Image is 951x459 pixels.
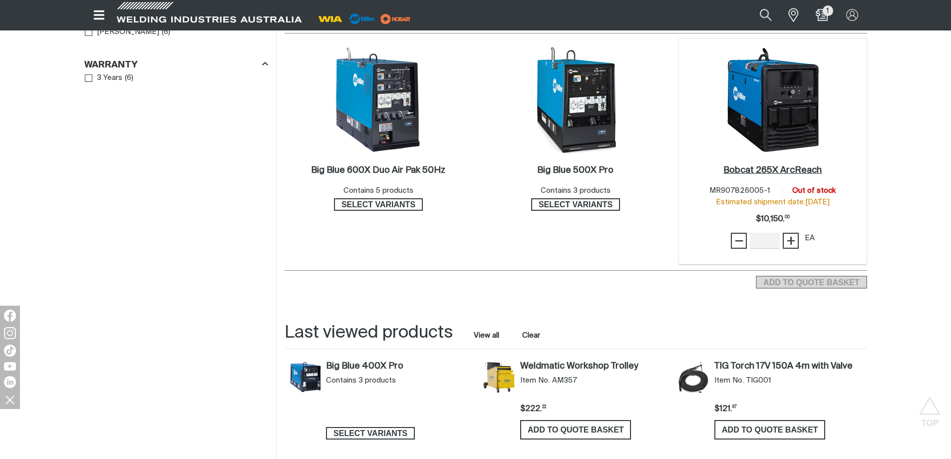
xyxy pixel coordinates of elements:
[326,376,473,386] div: Contains 3 products
[714,404,862,415] div: Price
[749,4,783,26] button: Search products
[520,420,631,440] button: Add Weldmatic Workshop Trolley to the shopping cart
[520,361,667,372] a: Weldmatic Workshop Trolley
[343,185,413,197] div: Contains 5 products
[746,376,771,386] span: TIG001
[285,322,453,344] h2: Last viewed products
[719,46,826,153] img: Bobcat 265X ArcReach
[714,405,737,413] span: $121.
[377,15,414,22] a: miller
[756,209,790,229] span: $10,150.
[4,310,16,322] img: Facebook
[756,276,867,289] button: Add selected products to the shopping cart
[734,232,744,249] span: −
[85,71,268,85] ul: Warranty
[311,166,445,175] h2: Big Blue 600X Duo Air Pak 50Hz
[311,165,445,176] a: Big Blue 600X Duo Air Pak 50Hz
[478,359,672,442] article: Weldmatic Workshop Trolley (AM357)
[520,329,543,342] button: Clear all last viewed products
[85,25,160,39] a: [PERSON_NAME]
[4,345,16,357] img: TikTok
[326,361,473,372] a: Big Blue 400X Pro
[474,331,499,341] a: View all last viewed products
[520,404,667,415] div: Price
[677,361,709,393] img: TIG Torch 17V 150A 4m with Valve
[85,25,268,39] ul: Brand
[4,362,16,371] img: YouTube
[4,327,16,339] img: Instagram
[335,198,422,211] span: Select variants
[290,361,321,393] img: Big Blue 400X Pro
[732,405,737,409] sup: 67
[919,397,941,419] button: Scroll to top
[715,424,824,437] span: ADD TO QUOTE BASKET
[531,198,620,211] a: Select variants of Big Blue 500X Pro
[325,46,432,153] img: Big Blue 600X Duo Air Pak 50Hz
[805,233,815,244] div: EA
[521,424,630,437] span: ADD TO QUOTE BASKET
[756,273,867,289] section: Add to cart control
[85,71,123,85] a: 3 Years
[714,361,862,372] a: TIG Torch 17V 150A 4m with Valve
[541,185,611,197] div: Contains 3 products
[97,72,122,84] span: 3 Years
[522,46,629,153] img: Big Blue 500X Pro
[326,427,415,440] a: Select variants of Big Blue 400X Pro
[736,4,783,26] input: Product name or item number...
[537,166,614,175] h2: Big Blue 500X Pro
[757,276,866,289] span: ADD TO QUOTE BASKET
[786,232,796,249] span: +
[483,361,515,393] img: Weldmatic Workshop Trolley
[672,359,867,442] article: TIG Torch 17V 150A 4m with Valve (TIG001)
[1,391,18,408] img: hide socials
[97,26,159,38] span: [PERSON_NAME]
[327,427,414,440] span: Select variants
[542,405,546,409] sup: 22
[785,215,790,219] sup: 00
[714,420,825,440] button: Add TIG Torch 17V 150A 4m with Valve to the shopping cart
[714,376,744,386] span: Item No.
[709,187,770,194] span: MR907826005-1
[520,405,546,413] span: $222.
[520,376,550,386] span: Item No.
[756,209,790,229] div: Price
[723,165,822,176] a: Bobcat 265X ArcReach
[125,72,133,84] span: ( 6 )
[334,198,423,211] a: Select variants of Big Blue 600X Duo Air Pak 50Hz
[84,59,138,71] h3: Warranty
[792,187,836,194] span: Out of stock
[285,359,479,442] article: Big Blue 400X Pro (Big Blue 400X Pro)
[552,376,577,386] span: AM357
[716,198,830,206] span: Estimated shipment date: [DATE]
[723,166,822,175] h2: Bobcat 265X ArcReach
[84,58,268,71] div: Warranty
[4,376,16,388] img: LinkedIn
[537,165,614,176] a: Big Blue 500X Pro
[377,11,414,26] img: miller
[162,26,170,38] span: ( 6 )
[532,198,619,211] span: Select variants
